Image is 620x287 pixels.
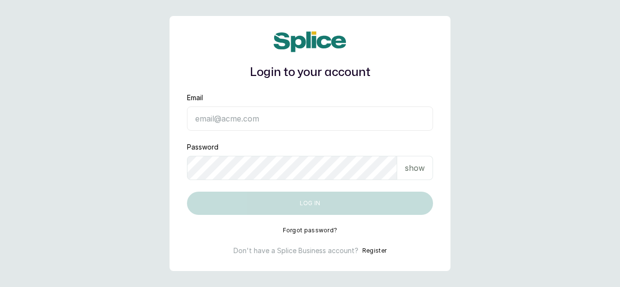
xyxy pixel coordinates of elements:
button: Log in [187,192,433,215]
label: Email [187,93,203,103]
p: show [405,162,425,174]
button: Forgot password? [283,227,338,234]
button: Register [362,246,387,256]
p: Don't have a Splice Business account? [233,246,358,256]
h1: Login to your account [187,64,433,81]
input: email@acme.com [187,106,433,131]
label: Password [187,142,218,152]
